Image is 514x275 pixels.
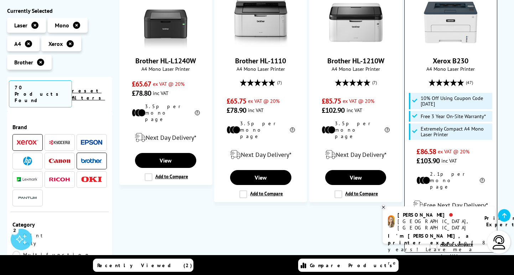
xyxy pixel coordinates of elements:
[388,233,490,266] p: of 8 years! Leave me a message and I'll respond ASAP
[421,113,486,119] span: Free 3 Year On-Site Warranty*
[227,96,246,106] span: £65.75
[398,212,476,218] div: [PERSON_NAME]
[416,171,484,190] li: 2.1p per mono page
[492,235,506,249] img: user-headset-light.svg
[23,157,32,165] img: HP
[298,259,399,272] a: Compare Products
[12,251,90,259] a: Multifunction
[408,65,493,72] span: A4 Mono Laser Printer
[416,156,440,165] span: £103.90
[466,76,473,89] span: (47)
[7,7,112,14] div: Currently Selected
[17,175,38,184] a: Lexmark
[49,138,70,147] a: Kyocera
[218,65,303,72] span: A4 Mono Laser Printer
[322,106,345,115] span: £102.90
[329,43,383,51] a: Brother HL-1210W
[17,138,38,147] a: Xerox
[248,97,280,104] span: ex VAT @ 20%
[145,173,188,181] label: Add to Compare
[313,145,398,165] div: modal_delivery
[123,128,208,148] div: modal_delivery
[322,96,341,106] span: £85.75
[12,123,107,131] div: Brand
[239,190,283,198] label: Add to Compare
[55,22,69,29] span: Mono
[93,259,193,272] a: Recently Viewed (2)
[416,147,436,156] span: £86.58
[49,175,70,184] a: Ricoh
[388,215,395,228] img: amy-livechat.png
[97,262,192,269] span: Recently Viewed (2)
[135,56,196,65] a: Brother HL-L1240W
[153,80,185,87] span: ex VAT @ 20%
[398,218,476,231] div: [GEOGRAPHIC_DATA], [GEOGRAPHIC_DATA]
[11,226,19,234] div: 2
[277,76,282,89] span: (7)
[81,175,102,184] a: OKI
[17,157,38,165] a: HP
[72,88,105,101] a: reset filters
[424,43,477,51] a: Xerox B230
[81,176,102,183] img: OKI
[132,103,200,122] li: 3.5p per mono page
[313,65,398,72] span: A4 Mono Laser Printer
[12,232,59,247] a: Print Only
[343,97,374,104] span: ex VAT @ 20%
[49,140,70,145] img: Kyocera
[9,80,72,107] span: 70 Products Found
[132,79,151,89] span: £65.67
[135,153,196,168] a: View
[81,158,102,163] img: Brother
[49,157,70,165] a: Canon
[322,120,390,139] li: 3.5p per mono page
[17,178,38,182] img: Lexmark
[49,178,70,181] img: Ricoh
[408,195,493,215] div: modal_delivery
[81,157,102,165] a: Brother
[14,59,33,66] span: Brother
[132,89,151,98] span: £78.80
[372,76,377,89] span: (7)
[334,190,378,198] label: Add to Compare
[388,233,471,246] b: I'm [PERSON_NAME], a printer expert
[49,159,70,163] img: Canon
[347,107,362,113] span: inc VAT
[248,107,264,113] span: inc VAT
[218,145,303,165] div: modal_delivery
[81,140,102,145] img: Epson
[310,262,396,269] span: Compare Products
[441,157,457,164] span: inc VAT
[17,194,38,202] img: Pantum
[235,56,286,65] a: Brother HL-1110
[81,138,102,147] a: Epson
[123,65,208,72] span: A4 Mono Laser Printer
[17,140,38,145] img: Xerox
[14,22,27,29] span: Laser
[48,40,63,47] span: Xerox
[14,40,21,47] span: A4
[234,43,287,51] a: Brother HL-1110
[433,56,468,65] a: Xerox B230
[438,148,469,155] span: ex VAT @ 20%
[230,170,291,185] a: View
[421,126,490,137] span: Extremely Compact A4 Mono Laser Printer
[325,170,386,185] a: View
[12,221,107,228] div: Category
[421,95,490,107] span: 10% Off Using Coupon Code [DATE]
[327,56,384,65] a: Brother HL-1210W
[139,43,192,51] a: Brother HL-L1240W
[227,106,246,115] span: £78.90
[153,90,168,96] span: inc VAT
[227,120,295,139] li: 3.5p per mono page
